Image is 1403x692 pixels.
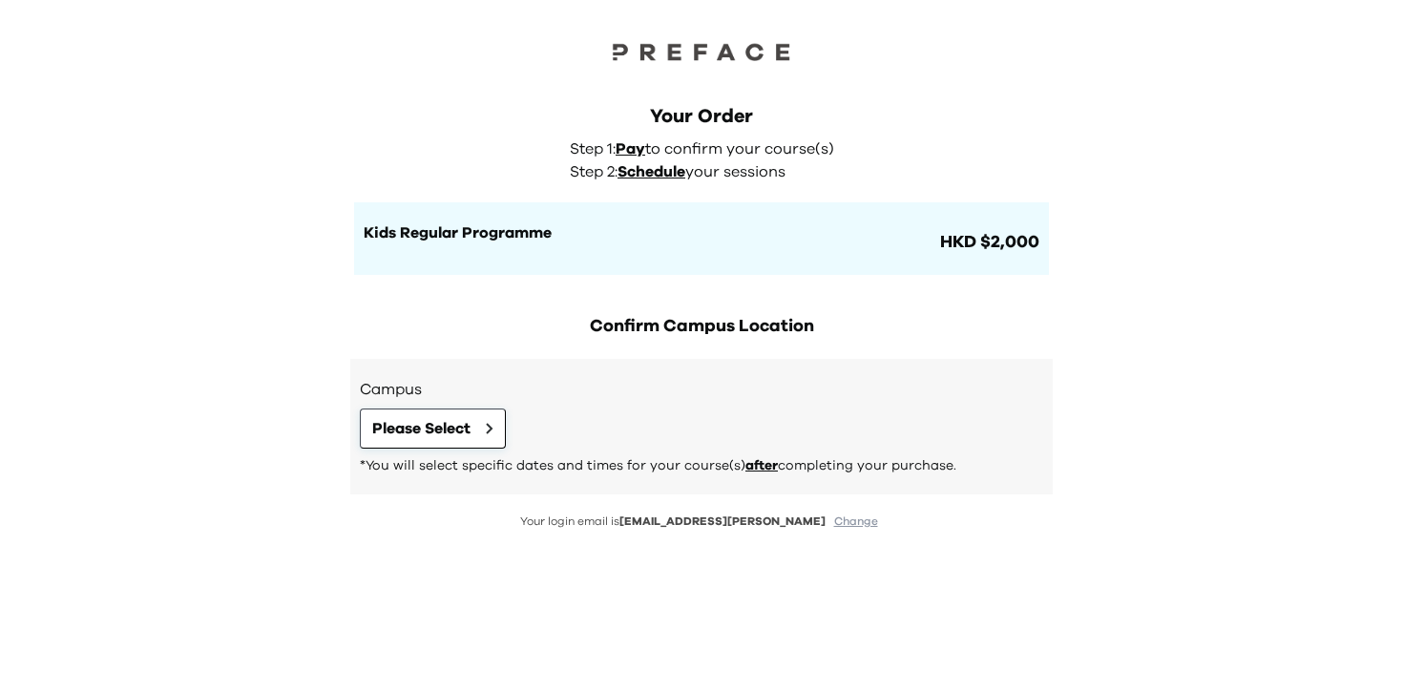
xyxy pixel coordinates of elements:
button: Please Select [360,409,506,449]
img: Preface Logo [606,38,797,65]
span: [EMAIL_ADDRESS][PERSON_NAME] [619,515,826,527]
h1: Kids Regular Programme [364,221,936,244]
h3: Campus [360,378,1043,401]
p: Your login email is [350,514,1053,530]
p: *You will select specific dates and times for your course(s) completing your purchase. [360,456,1043,475]
span: Please Select [372,417,471,440]
span: HKD $2,000 [936,229,1039,256]
button: Change [828,514,884,530]
span: Pay [616,141,645,157]
p: Step 1: to confirm your course(s) [570,137,845,160]
span: after [745,459,778,472]
div: Your Order [354,103,1049,130]
h2: Confirm Campus Location [350,313,1053,340]
span: Schedule [618,164,685,179]
p: Step 2: your sessions [570,160,845,183]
